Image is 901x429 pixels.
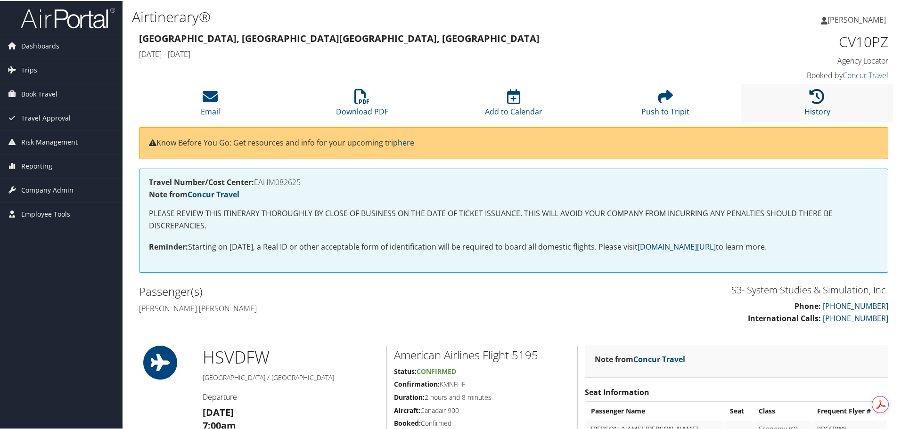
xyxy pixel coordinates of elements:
[139,283,507,299] h2: Passenger(s)
[21,202,70,225] span: Employee Tools
[823,312,888,323] a: [PHONE_NUMBER]
[394,392,425,401] strong: Duration:
[149,241,188,251] strong: Reminder:
[585,386,649,397] strong: Seat Information
[149,188,239,199] strong: Note from
[149,240,878,252] p: Starting on [DATE], a Real ID or other acceptable form of identification will be required to boar...
[203,405,234,418] strong: [DATE]
[203,345,379,368] h1: HSV DFW
[21,57,37,81] span: Trips
[712,31,888,51] h1: CV10PZ
[21,105,71,129] span: Travel Approval
[712,69,888,80] h4: Booked by
[139,31,540,44] strong: [GEOGRAPHIC_DATA], [GEOGRAPHIC_DATA] [GEOGRAPHIC_DATA], [GEOGRAPHIC_DATA]
[394,379,440,388] strong: Confirmation:
[641,93,689,116] a: Push to Tripit
[595,353,685,364] strong: Note from
[638,241,716,251] a: [DOMAIN_NAME][URL]
[21,154,52,177] span: Reporting
[521,283,888,296] h3: S3- System Studies & Simulation, Inc.
[394,418,570,427] h5: Confirmed
[843,69,888,80] a: Concur Travel
[394,346,570,362] h2: American Airlines Flight 5195
[812,402,887,419] th: Frequent Flyer #
[149,176,254,186] strong: Travel Number/Cost Center:
[336,93,388,116] a: Download PDF
[795,300,821,310] strong: Phone:
[804,93,830,116] a: History
[188,188,239,199] a: Concur Travel
[748,312,821,323] strong: International Calls:
[394,405,420,414] strong: Aircraft:
[398,137,414,147] a: here
[394,379,570,388] h5: KMNFHF
[394,418,421,427] strong: Booked:
[21,81,57,105] span: Book Travel
[149,136,878,148] p: Know Before You Go: Get resources and info for your upcoming trip
[823,300,888,310] a: [PHONE_NUMBER]
[754,402,811,419] th: Class
[712,55,888,65] h4: Agency Locator
[633,353,685,364] a: Concur Travel
[21,130,78,153] span: Risk Management
[203,391,379,401] h4: Departure
[417,366,456,375] span: Confirmed
[394,366,417,375] strong: Status:
[132,6,641,26] h1: Airtinerary®
[821,5,895,33] a: [PERSON_NAME]
[21,33,59,57] span: Dashboards
[725,402,753,419] th: Seat
[586,402,724,419] th: Passenger Name
[21,6,115,28] img: airportal-logo.png
[201,93,220,116] a: Email
[149,207,878,231] p: PLEASE REVIEW THIS ITINERARY THOROUGHLY BY CLOSE OF BUSINESS ON THE DATE OF TICKET ISSUANCE. THIS...
[139,48,697,58] h4: [DATE] - [DATE]
[827,14,886,24] span: [PERSON_NAME]
[149,178,878,185] h4: EAHM082625
[485,93,542,116] a: Add to Calendar
[139,302,507,313] h4: [PERSON_NAME] [PERSON_NAME]
[21,178,74,201] span: Company Admin
[394,392,570,401] h5: 2 hours and 8 minutes
[203,372,379,381] h5: [GEOGRAPHIC_DATA] / [GEOGRAPHIC_DATA]
[394,405,570,414] h5: Canadair 900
